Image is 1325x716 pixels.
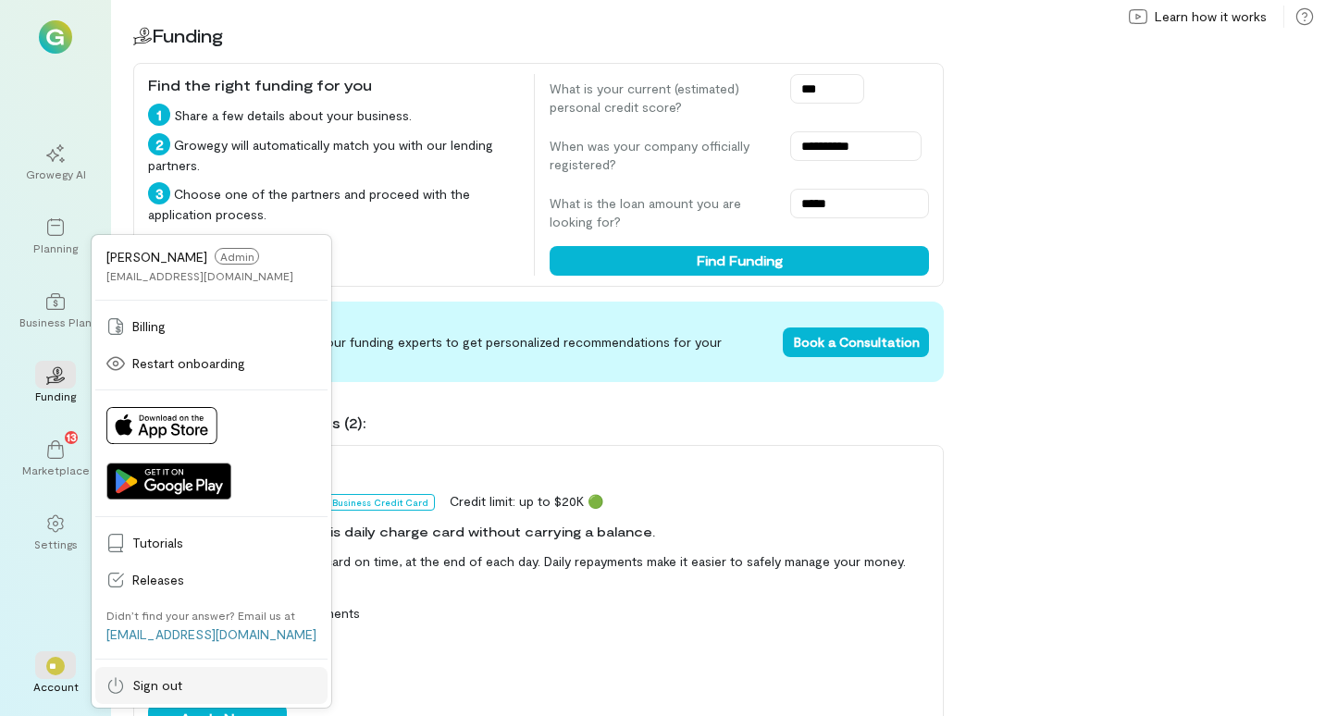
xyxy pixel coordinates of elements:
span: Restart onboarding [132,354,316,373]
div: Not sure where to start? Book a free consultation with our funding experts to get personalized re... [133,302,944,382]
div: 2 [148,133,170,155]
div: Build business credit on this daily charge card without carrying a balance. [148,523,929,541]
a: Business Plan [22,278,89,344]
div: Planning [33,241,78,255]
div: Current Funding Options (2): [148,412,944,434]
div: Choose one of the partners and proceed with the application process. [148,182,519,224]
li: No security deposit [163,641,929,660]
div: 3 [148,182,170,204]
label: What is your current (estimated) personal credit score? [550,80,772,117]
div: Share a few details about your business. [148,104,519,126]
div: Funding [35,389,76,403]
li: No personal credit check [163,623,929,641]
div: Credit limit: up to $20K [450,492,603,511]
span: 🟢 [588,493,603,509]
a: Sign out [95,667,328,704]
div: Marketplace [22,463,90,477]
span: Admin [215,248,259,265]
a: Planning [22,204,89,270]
div: Growegy will automatically match you with our lending partners. [148,133,519,175]
span: Billing [132,317,316,336]
button: Find Funding [550,246,929,276]
button: Book a Consultation [783,327,929,357]
span: Releases [132,571,316,589]
a: Restart onboarding [95,345,328,382]
div: Business Plan [19,315,92,329]
a: [EMAIL_ADDRESS][DOMAIN_NAME] [106,626,316,642]
p: Set up autopay to repay your card on time, at the end of each day. Daily repayments make it easie... [148,552,929,571]
span: Tutorials [132,534,316,552]
a: Settings [22,500,89,566]
div: Business Credit Card [326,494,435,511]
span: Funding [152,24,223,46]
a: Tutorials [95,525,328,562]
img: Download on App Store [106,407,217,444]
img: Get it on Google Play [106,463,231,500]
a: Funding [22,352,89,418]
span: Sign out [132,676,316,695]
a: Releases [95,562,328,599]
span: 13 [67,428,77,445]
a: Billing [95,308,328,345]
div: Account [33,679,79,694]
div: [EMAIL_ADDRESS][DOMAIN_NAME] [106,268,293,283]
li: No personal guarantee [163,660,929,678]
div: Settings [34,537,78,551]
a: Marketplace [22,426,89,492]
div: Growegy AI [26,167,86,181]
span: Learn how it works [1155,7,1267,26]
div: Didn’t find your answer? Email us at [106,608,295,623]
span: Book a Consultation [794,334,920,350]
label: When was your company officially registered? [550,137,772,174]
a: Growegy AI [22,130,89,196]
label: What is the loan amount you are looking for? [550,194,772,231]
li: No revenue minimums [163,586,929,604]
span: [PERSON_NAME] [106,249,207,265]
li: No time in business requirements [163,604,929,623]
div: 1 [148,104,170,126]
div: Find the right funding for you [148,74,519,96]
